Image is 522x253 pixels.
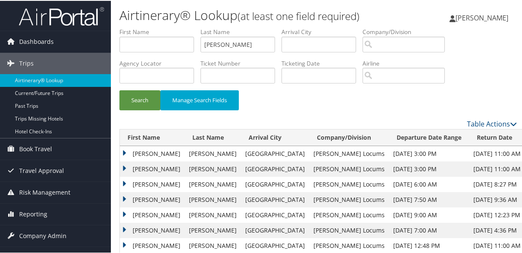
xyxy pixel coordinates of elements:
td: [PERSON_NAME] [185,222,241,237]
td: [PERSON_NAME] [120,161,185,176]
td: [PERSON_NAME] Locums [309,161,389,176]
td: [PERSON_NAME] [120,145,185,161]
td: [DATE] 6:00 AM [389,176,469,191]
label: Company/Division [362,27,451,35]
label: Airline [362,58,451,67]
td: [PERSON_NAME] [185,191,241,207]
td: [PERSON_NAME] Locums [309,176,389,191]
td: [PERSON_NAME] [120,191,185,207]
small: (at least one field required) [238,8,360,22]
span: Trips [19,52,34,73]
label: Agency Locator [119,58,200,67]
th: Departure Date Range: activate to sort column ascending [389,129,469,145]
a: [PERSON_NAME] [449,4,517,30]
td: [GEOGRAPHIC_DATA] [241,222,309,237]
td: [GEOGRAPHIC_DATA] [241,191,309,207]
th: First Name: activate to sort column ascending [120,129,185,145]
td: [PERSON_NAME] Locums [309,191,389,207]
td: [PERSON_NAME] [185,145,241,161]
span: Book Travel [19,138,52,159]
span: Company Admin [19,224,67,246]
td: [DATE] 9:00 AM [389,207,469,222]
td: [DATE] 7:50 AM [389,191,469,207]
h1: Airtinerary® Lookup [119,6,384,23]
th: Arrival City: activate to sort column ascending [241,129,309,145]
td: [DATE] 3:00 PM [389,145,469,161]
th: Last Name: activate to sort column ascending [185,129,241,145]
label: Ticketing Date [281,58,362,67]
span: [PERSON_NAME] [455,12,508,22]
td: [GEOGRAPHIC_DATA] [241,176,309,191]
span: Dashboards [19,30,54,52]
td: [PERSON_NAME] [120,176,185,191]
td: [PERSON_NAME] Locums [309,237,389,253]
td: [GEOGRAPHIC_DATA] [241,161,309,176]
td: [PERSON_NAME] Locums [309,207,389,222]
td: [DATE] 3:00 PM [389,161,469,176]
label: Ticket Number [200,58,281,67]
td: [PERSON_NAME] Locums [309,222,389,237]
button: Search [119,89,160,109]
label: First Name [119,27,200,35]
label: Last Name [200,27,281,35]
label: Arrival City [281,27,362,35]
td: [PERSON_NAME] [120,222,185,237]
td: [GEOGRAPHIC_DATA] [241,237,309,253]
td: [PERSON_NAME] [185,207,241,222]
td: [PERSON_NAME] [185,161,241,176]
td: [DATE] 12:48 PM [389,237,469,253]
td: [PERSON_NAME] [120,207,185,222]
a: Table Actions [467,118,517,128]
span: Risk Management [19,181,70,202]
button: Manage Search Fields [160,89,239,109]
td: [PERSON_NAME] [120,237,185,253]
td: [PERSON_NAME] [185,176,241,191]
td: [PERSON_NAME] [185,237,241,253]
td: [DATE] 7:00 AM [389,222,469,237]
span: Reporting [19,203,47,224]
td: [GEOGRAPHIC_DATA] [241,207,309,222]
td: [GEOGRAPHIC_DATA] [241,145,309,161]
img: airportal-logo.png [19,6,104,26]
td: [PERSON_NAME] Locums [309,145,389,161]
th: Company/Division [309,129,389,145]
span: Travel Approval [19,159,64,181]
